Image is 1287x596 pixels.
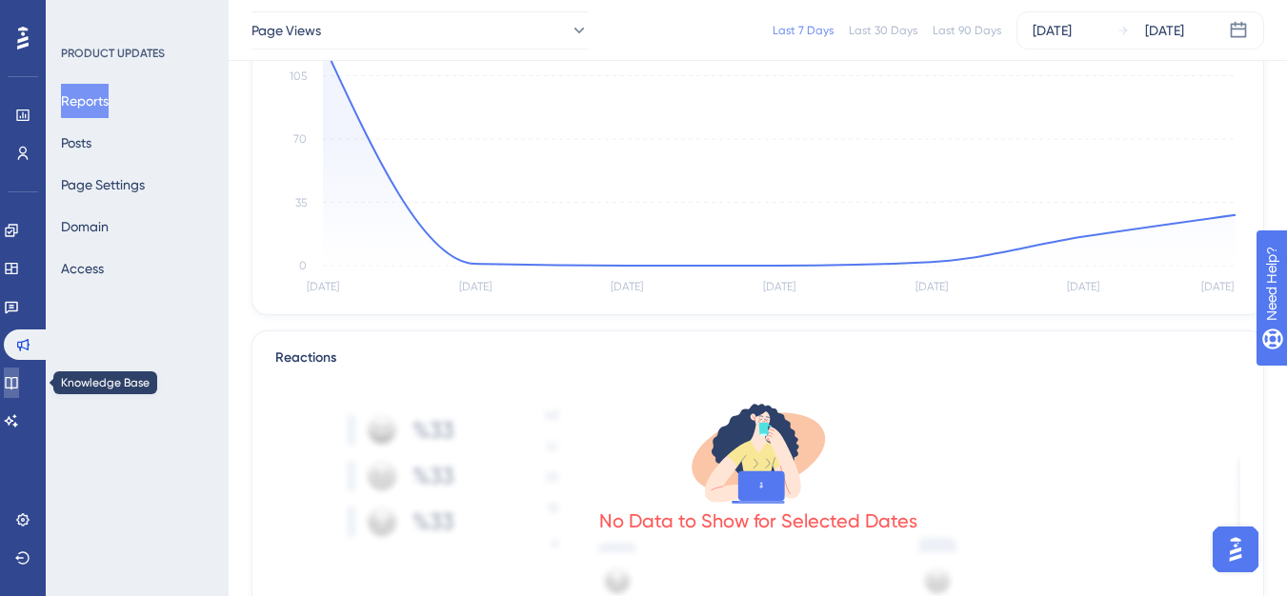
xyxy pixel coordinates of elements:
[61,46,165,61] div: PRODUCT UPDATES
[1207,521,1264,578] iframe: UserGuiding AI Assistant Launcher
[61,209,109,244] button: Domain
[849,23,917,38] div: Last 30 Days
[61,126,91,160] button: Posts
[1201,280,1234,293] tspan: [DATE]
[299,259,307,272] tspan: 0
[1067,280,1099,293] tspan: [DATE]
[290,70,307,83] tspan: 105
[1145,19,1184,42] div: [DATE]
[915,280,948,293] tspan: [DATE]
[61,84,109,118] button: Reports
[251,19,321,42] span: Page Views
[459,280,492,293] tspan: [DATE]
[773,23,834,38] div: Last 7 Days
[293,132,307,146] tspan: 70
[611,280,643,293] tspan: [DATE]
[599,507,917,534] div: No Data to Show for Selected Dates
[61,251,104,286] button: Access
[307,280,339,293] tspan: [DATE]
[295,196,307,209] tspan: 35
[45,5,119,28] span: Need Help?
[275,347,1240,369] div: Reactions
[1033,19,1072,42] div: [DATE]
[61,168,145,202] button: Page Settings
[251,11,589,50] button: Page Views
[763,280,795,293] tspan: [DATE]
[933,23,1001,38] div: Last 90 Days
